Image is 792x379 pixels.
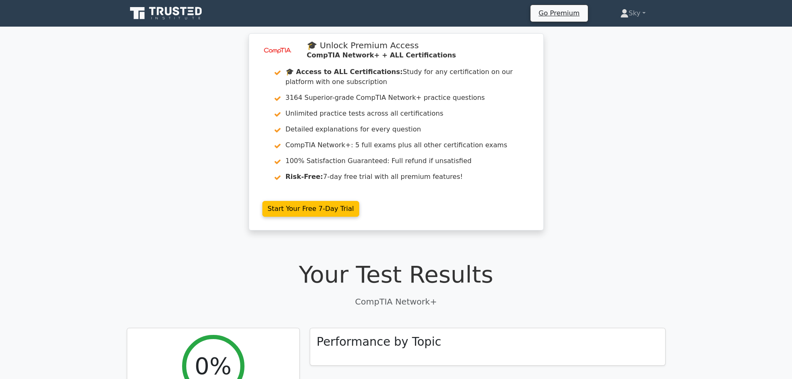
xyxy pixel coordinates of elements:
[600,5,665,22] a: Sky
[317,335,442,349] h3: Performance by Topic
[127,260,666,288] h1: Your Test Results
[127,295,666,308] p: CompTIA Network+
[262,201,360,217] a: Start Your Free 7-Day Trial
[534,7,585,19] a: Go Premium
